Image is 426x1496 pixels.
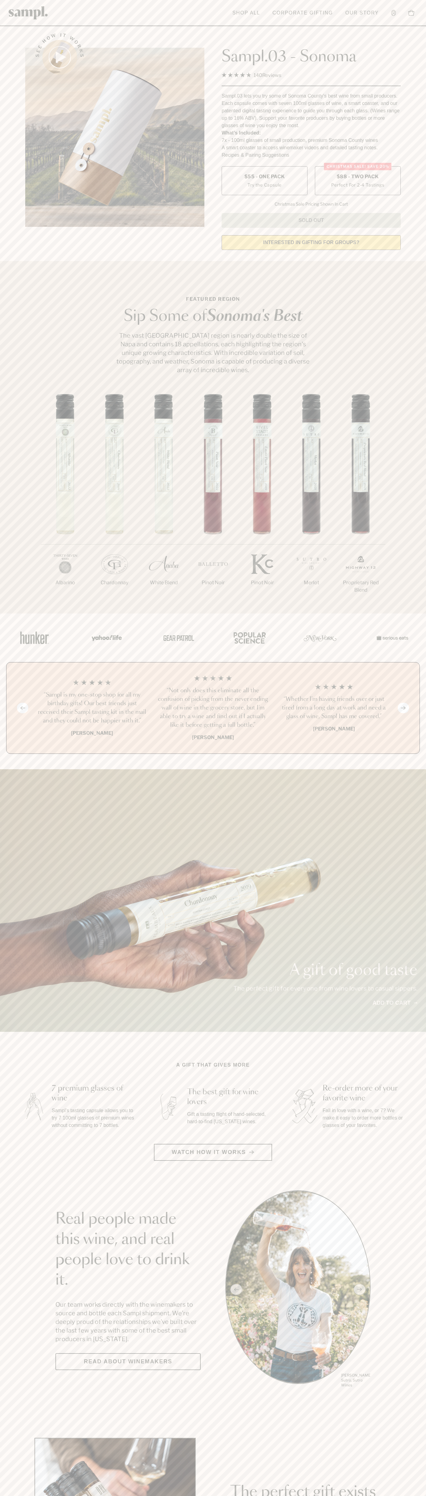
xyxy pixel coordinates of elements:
li: Christmas Sale Pricing Shown In Cart [271,201,351,207]
div: Sampl.03 lets you try some of Sonoma County's best wine from small producers. Each capsule comes ... [222,92,401,129]
img: Sampl logo [9,6,48,19]
small: Try the Capsule [247,182,282,188]
span: Reviews [262,72,281,78]
li: Recipes & Pairing Suggestions [222,151,401,159]
button: See how it works [42,40,77,74]
li: A smart coaster to access winemaker videos and detailed tasting notes. [222,144,401,151]
p: Proprietary Red Blend [336,579,385,594]
a: Corporate Gifting [269,6,336,20]
h1: Sampl.03 - Sonoma [222,48,401,66]
li: 7x - 100ml glasses of small production, premium Sonoma County wines [222,137,401,144]
em: Sonoma's Best [207,309,303,324]
b: [PERSON_NAME] [192,734,234,740]
h3: “Not only does this eliminate all the confusion of picking from the never ending wall of wine in ... [158,686,269,730]
p: Merlot [287,579,336,586]
div: Christmas SALE! Save 20% [324,163,392,170]
li: 3 / 7 [139,394,188,606]
h3: The best gift for wine lovers [187,1087,271,1107]
img: Sampl.03 - Sonoma [25,48,204,227]
p: Featured Region [115,296,311,303]
p: Chardonnay [90,579,139,586]
p: [PERSON_NAME] Sutro, Sutro Wines [341,1373,371,1388]
p: Gift a tasting flight of hand-selected, hard-to-find [US_STATE] wines. [187,1111,271,1125]
a: Our Story [342,6,382,20]
li: 2 / 4 [158,675,269,741]
button: Next slide [398,703,409,713]
li: 4 / 7 [188,394,238,606]
li: 2 / 7 [90,394,139,606]
a: interested in gifting for groups? [222,235,401,250]
div: 140Reviews [222,71,281,79]
img: Artboard_6_04f9a106-072f-468a-bdd7-f11783b05722_x450.png [87,625,124,651]
span: $55 - One Pack [244,173,285,180]
div: slide 1 [225,1190,371,1389]
h3: 7 premium glasses of wine [52,1084,135,1103]
h2: A gift that gives more [176,1061,250,1069]
img: Artboard_1_c8cd28af-0030-4af1-819c-248e302c7f06_x450.png [16,625,53,651]
p: The vast [GEOGRAPHIC_DATA] region is nearly double the size of Napa and contains 18 appellations,... [115,331,311,374]
span: $88 - Two Pack [337,173,379,180]
h2: Sip Some of [115,309,311,324]
p: The perfect gift for everyone from wine lovers to casual sippers. [233,984,417,993]
img: Artboard_5_7fdae55a-36fd-43f7-8bfd-f74a06a2878e_x450.png [159,625,196,651]
h3: “Sampl is my one-stop shop for all my birthday gifts! Our best friends just received their Sampl ... [37,691,148,725]
a: Add to cart [372,999,417,1007]
img: Artboard_4_28b4d326-c26e-48f9-9c80-911f17d6414e_x450.png [230,625,267,651]
img: Artboard_3_0b291449-6e8c-4d07-b2c2-3f3601a19cd1_x450.png [302,625,339,651]
p: Sampl's tasting capsule allows you to try 7 100ml glasses of premium wines without committing to ... [52,1107,135,1129]
li: 7 / 7 [336,394,385,613]
b: [PERSON_NAME] [313,726,355,732]
p: Pinot Noir [238,579,287,586]
ul: carousel [225,1190,371,1389]
img: Artboard_7_5b34974b-f019-449e-91fb-745f8d0877ee_x450.png [373,625,410,651]
button: Sold Out [222,213,401,228]
p: A gift of good taste [233,963,417,978]
li: 5 / 7 [238,394,287,606]
a: Shop All [229,6,263,20]
a: Read about Winemakers [55,1353,201,1370]
h3: “Whether I'm having friends over or just tired from a long day at work and need a glass of wine, ... [278,695,389,721]
button: Watch how it works [154,1144,272,1161]
li: 6 / 7 [287,394,336,606]
p: Fall in love with a wine, or 7? We make it easy to order more bottles or glasses of your favorites. [323,1107,406,1129]
h2: Real people made this wine, and real people love to drink it. [55,1209,201,1290]
li: 1 / 4 [37,675,148,741]
li: 3 / 4 [278,675,389,741]
p: Albarino [41,579,90,586]
span: 140 [254,72,262,78]
strong: What’s Included: [222,130,261,135]
button: Previous slide [17,703,28,713]
li: 1 / 7 [41,394,90,606]
h3: Re-order more of your favorite wine [323,1084,406,1103]
p: Our team works directly with the winemakers to source and bottle each Sampl shipment. We’re deepl... [55,1300,201,1343]
p: Pinot Noir [188,579,238,586]
p: White Blend [139,579,188,586]
small: Perfect For 2-4 Tastings [331,182,384,188]
b: [PERSON_NAME] [71,730,113,736]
